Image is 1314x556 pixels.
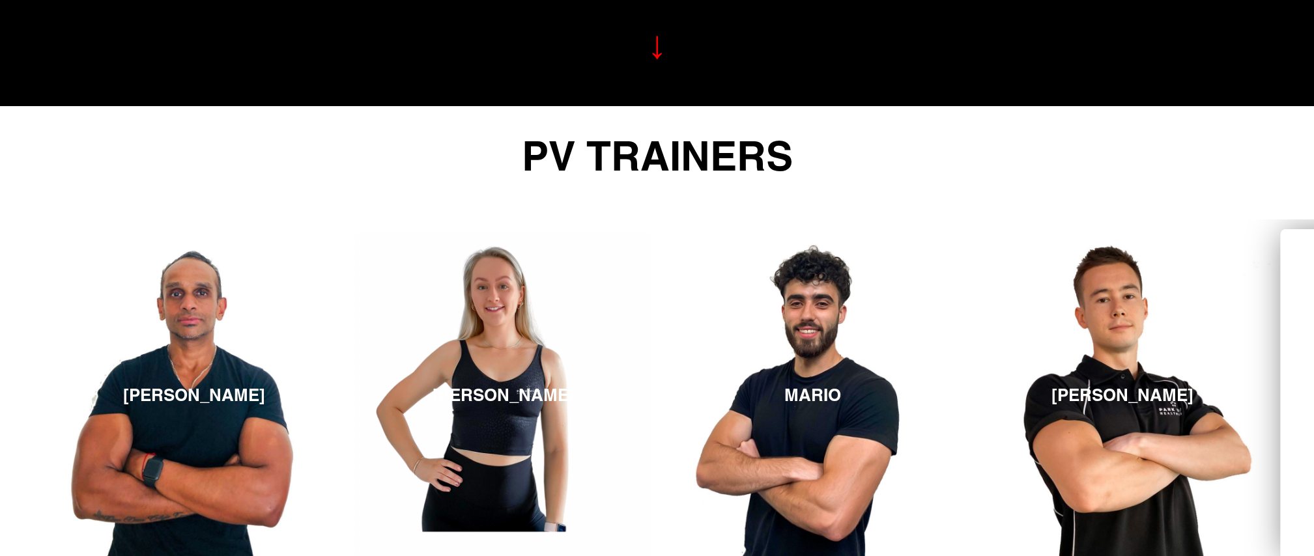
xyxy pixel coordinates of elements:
h3: [PERSON_NAME] [433,385,575,405]
span: PV TRAINERS [519,126,796,187]
h3: [PERSON_NAME] [1051,385,1193,405]
h3: [PERSON_NAME] [123,385,265,405]
h3: MARIO [784,385,841,405]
